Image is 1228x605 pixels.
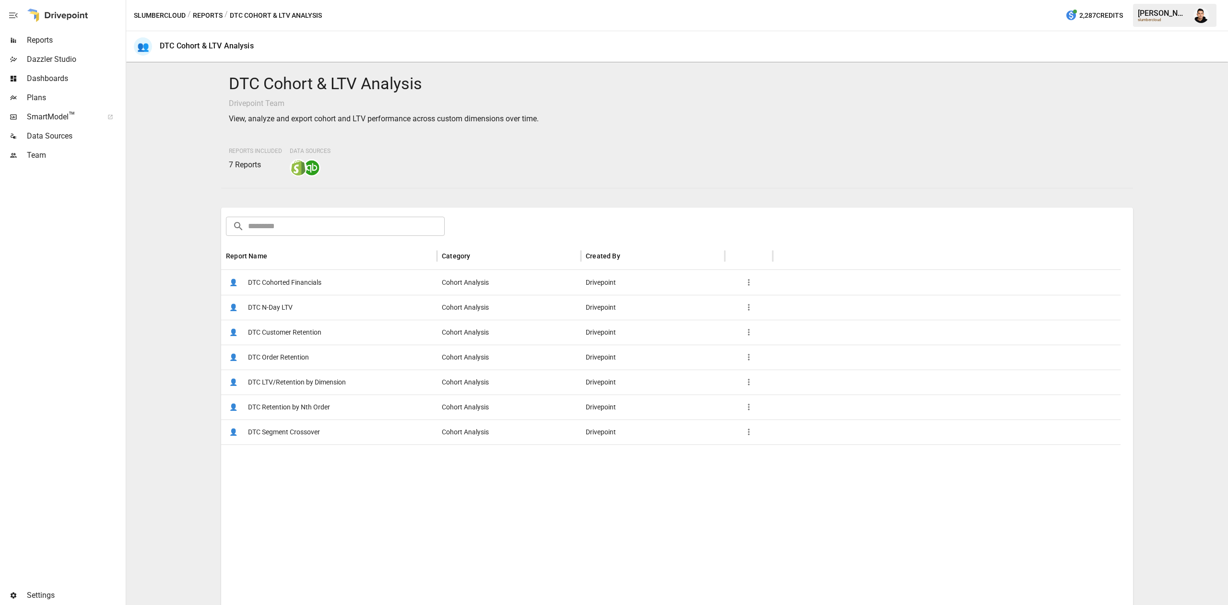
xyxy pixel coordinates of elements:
button: Sort [621,249,635,263]
span: DTC Retention by Nth Order [248,395,330,419]
span: DTC Cohorted Financials [248,270,321,295]
span: DTC Customer Retention [248,320,321,345]
div: Cohort Analysis [437,345,581,370]
span: 👤 [226,425,240,439]
div: DTC Cohort & LTV Analysis [160,41,254,50]
button: Sort [471,249,484,263]
span: 👤 [226,275,240,290]
span: ™ [69,110,75,122]
button: Reports [193,10,223,22]
h4: DTC Cohort & LTV Analysis [229,74,1125,94]
span: Data Sources [290,148,331,154]
div: slumbercloud [1138,18,1188,22]
div: Drivepoint [581,370,725,395]
div: Cohort Analysis [437,320,581,345]
div: Drivepoint [581,320,725,345]
div: / [188,10,191,22]
span: Dazzler Studio [27,54,124,65]
span: Team [27,150,124,161]
span: Dashboards [27,73,124,84]
p: Drivepoint Team [229,98,1125,109]
span: DTC Segment Crossover [248,420,320,444]
div: Drivepoint [581,345,725,370]
span: SmartModel [27,111,97,123]
div: Drivepoint [581,419,725,444]
span: DTC N-Day LTV [248,295,293,320]
img: Francisco Sanchez [1193,8,1209,23]
div: Cohort Analysis [437,295,581,320]
button: 2,287Credits [1062,7,1127,24]
span: 👤 [226,350,240,364]
span: 👤 [226,400,240,414]
span: DTC Order Retention [248,345,309,370]
span: 👤 [226,325,240,339]
div: Drivepoint [581,295,725,320]
button: slumbercloud [134,10,186,22]
div: Cohort Analysis [437,370,581,395]
span: 👤 [226,375,240,389]
div: Category [442,252,470,260]
div: Drivepoint [581,395,725,419]
div: / [224,10,228,22]
div: Report Name [226,252,267,260]
div: Cohort Analysis [437,395,581,419]
div: 👥 [134,37,152,56]
span: DTC LTV/Retention by Dimension [248,370,346,395]
img: shopify [291,160,306,175]
span: 👤 [226,300,240,314]
span: Settings [27,590,124,601]
span: 2,287 Credits [1079,10,1123,22]
button: Francisco Sanchez [1188,2,1215,29]
p: View, analyze and export cohort and LTV performance across custom dimensions over time. [229,113,1125,125]
button: Sort [268,249,282,263]
div: [PERSON_NAME] [1138,9,1188,18]
span: Reports [27,35,124,46]
div: Created By [586,252,620,260]
div: Cohort Analysis [437,419,581,444]
span: Plans [27,92,124,104]
img: quickbooks [304,160,319,175]
div: Cohort Analysis [437,270,581,295]
p: 7 Reports [229,159,282,171]
div: Drivepoint [581,270,725,295]
span: Reports Included [229,148,282,154]
span: Data Sources [27,130,124,142]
